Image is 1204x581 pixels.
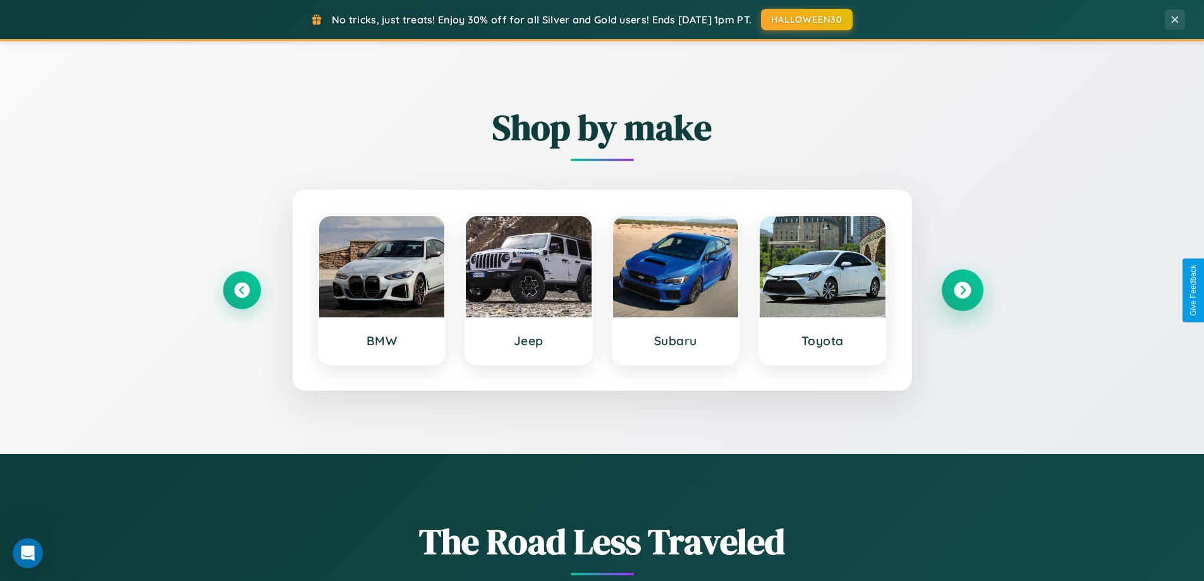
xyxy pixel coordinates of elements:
h1: The Road Less Traveled [223,517,982,566]
button: HALLOWEEN30 [761,9,853,30]
h3: Jeep [478,333,579,348]
span: No tricks, just treats! Enjoy 30% off for all Silver and Gold users! Ends [DATE] 1pm PT. [332,13,751,26]
h3: Subaru [626,333,726,348]
iframe: Intercom live chat [13,538,43,568]
h3: BMW [332,333,432,348]
h2: Shop by make [223,103,982,152]
h3: Toyota [772,333,873,348]
div: Give Feedback [1189,265,1198,316]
